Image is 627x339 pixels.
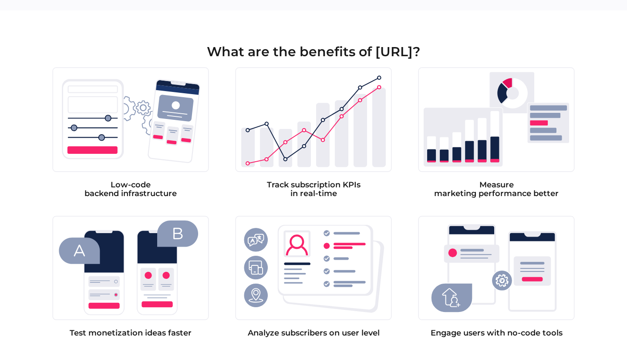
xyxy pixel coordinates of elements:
p: Track subscription KPIs in real-time [235,181,392,198]
img: appflow.ai-feature-measure-marketing-performance [418,67,575,172]
p: Analyze subscribers on user level [235,329,392,338]
img: appflow.ai-feature-subscription-purchase-backend-sdk [52,67,209,172]
p: Test monetization ideas faster [52,329,209,338]
p: Low-code backend infrastructure [52,181,209,198]
img: appflow.ai-feature-user-engagement-tool [418,216,575,321]
p: Engage users with no-code tools [418,329,575,338]
img: appflow.ai-feature-subscriber-crm [235,216,392,321]
img: appflow.ai-feature-real-time-subscritption-data-tracking [235,67,392,172]
img: appflow.ai-feature-paywall-a-b-testing [52,216,209,321]
p: Measure marketing performance better [418,181,575,198]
